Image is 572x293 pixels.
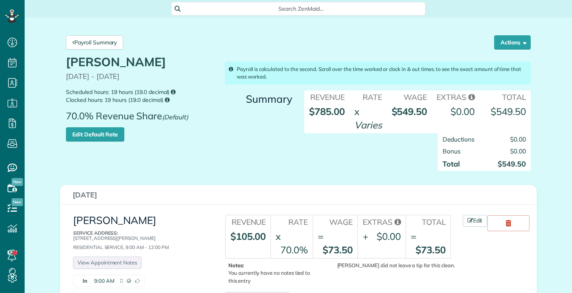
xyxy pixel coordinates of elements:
th: Total [406,215,450,228]
strong: $105.00 [230,230,266,242]
a: Edit [463,215,487,227]
h3: [DATE] [73,191,524,199]
div: $0.00 [450,105,475,118]
a: Payroll Summary [66,35,123,50]
a: [PERSON_NAME] [73,214,156,227]
strong: $549.50 [392,105,427,117]
div: $0.00 [377,230,401,243]
p: [STREET_ADDRESS][PERSON_NAME] [73,230,207,241]
h1: [PERSON_NAME] [66,56,216,69]
th: Total [479,90,531,103]
th: Revenue [304,90,350,103]
div: = [411,230,416,243]
em: (Default) [162,113,188,121]
strong: $73.50 [323,244,353,256]
th: Wage [313,215,357,228]
div: x [354,105,359,118]
span: Bonus [443,147,461,155]
a: Edit Default Rate [66,127,124,142]
p: You currently have no notes tied to this entry [228,262,317,284]
div: Residential Service, 9:00 AM - 12:00 PM [73,230,207,250]
span: 9:00 AM [94,277,114,285]
th: Extras [432,90,479,103]
strong: $549.50 [491,105,526,117]
em: Varies [354,119,382,131]
strong: In [73,275,89,287]
span: $0.00 [510,147,526,155]
th: Revenue [225,215,271,228]
button: Actions [494,35,531,50]
div: x [276,230,281,243]
th: Rate [271,215,312,228]
strong: Total [443,159,460,169]
b: Service Address: [73,230,118,236]
strong: $549.50 [498,159,526,169]
th: Rate [350,90,387,103]
h3: Summary [225,94,292,105]
a: View Appointment Notes [73,257,141,269]
div: 70.0% [280,243,308,257]
div: [PERSON_NAME] did not leave a tip for this clean. [319,262,455,269]
span: Deductions [443,135,475,143]
span: New [12,178,23,186]
div: = [318,230,323,243]
div: + [363,230,368,243]
span: 70.0% Revenue Share [66,111,192,127]
small: Scheduled hours: 19 hours (19.0 decimal) Clocked hours: 19 hours (19.0 decimal) [66,88,216,104]
b: Notes: [228,262,244,268]
strong: $785.00 [309,105,345,117]
th: Wage [387,90,432,103]
span: $0.00 [510,135,526,143]
span: New [12,198,23,206]
div: Payroll is calculated to the second. Scroll over the time worked or clock in & out times. to see ... [225,61,531,84]
strong: $73.50 [415,244,446,256]
th: Extras [357,215,406,228]
p: [DATE] - [DATE] [66,73,216,80]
